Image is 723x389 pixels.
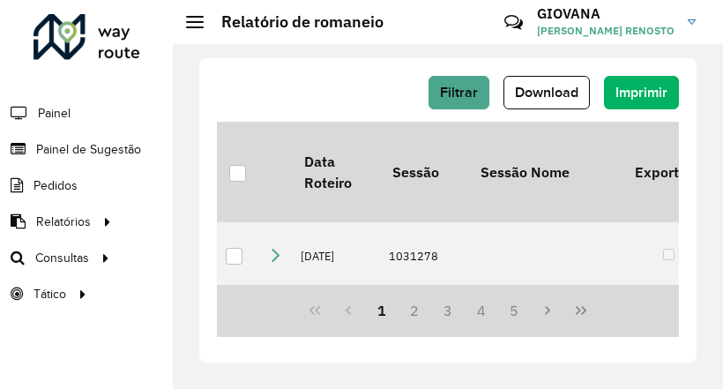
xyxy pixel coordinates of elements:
[564,294,598,327] button: Last Page
[468,122,622,222] th: Sessão Nome
[292,222,380,291] td: [DATE]
[503,76,590,109] button: Download
[380,222,468,291] td: 1031278
[36,140,141,159] span: Painel de Sugestão
[429,76,489,109] button: Filtrar
[622,122,715,222] th: Exportado
[398,294,431,327] button: 2
[365,294,399,327] button: 1
[615,85,667,100] span: Imprimir
[34,176,78,195] span: Pedidos
[495,4,533,41] a: Contato Rápido
[531,294,564,327] button: Next Page
[604,76,679,109] button: Imprimir
[380,122,468,222] th: Sessão
[38,104,71,123] span: Painel
[515,85,578,100] span: Download
[498,294,532,327] button: 5
[204,12,384,32] h2: Relatório de romaneio
[34,285,66,303] span: Tático
[292,122,380,222] th: Data Roteiro
[431,294,465,327] button: 3
[440,85,478,100] span: Filtrar
[537,23,675,39] span: [PERSON_NAME] RENOSTO
[35,249,89,267] span: Consultas
[537,5,675,22] h3: GIOVANA
[465,294,498,327] button: 4
[36,213,91,231] span: Relatórios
